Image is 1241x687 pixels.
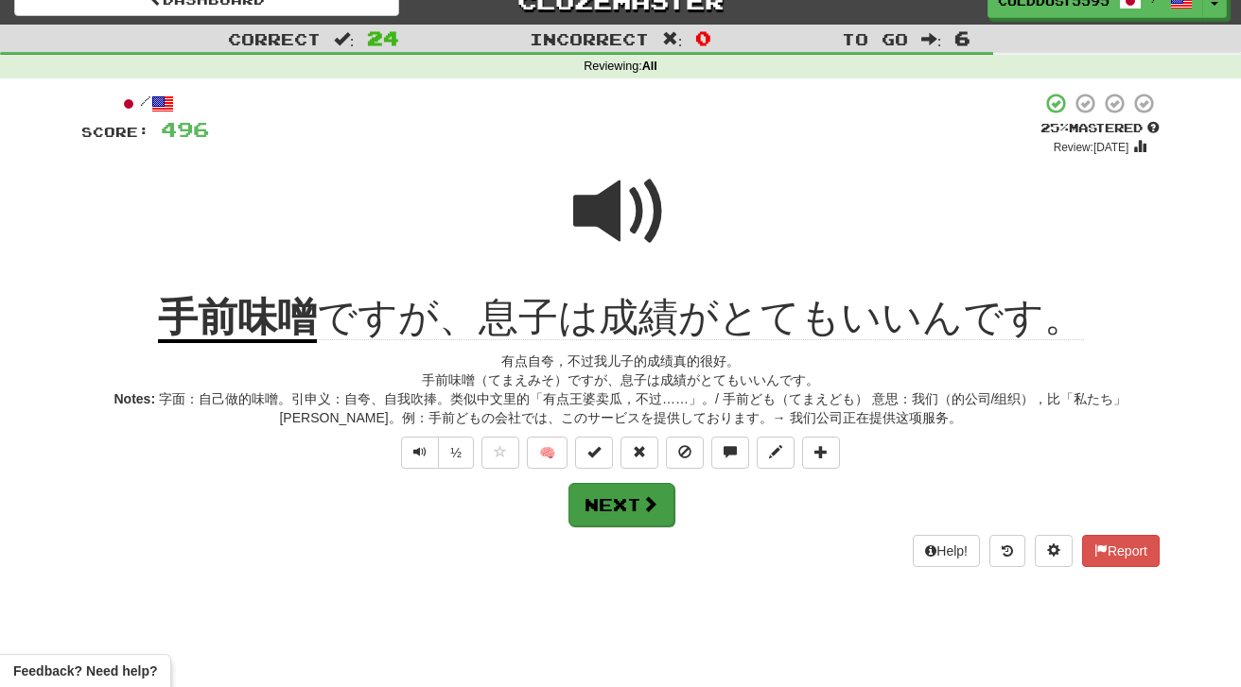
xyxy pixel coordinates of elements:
[757,437,795,469] button: Edit sentence (alt+d)
[568,483,674,526] button: Next
[317,295,1084,340] span: ですが、息子は成績がとてもいいんです。
[954,26,970,49] span: 6
[13,661,157,680] span: Open feedback widget
[1040,120,1069,135] span: 25 %
[642,60,657,73] strong: All
[1082,535,1160,567] button: Report
[921,31,942,47] span: :
[81,352,1160,370] div: 有点自夸，不过我儿子的成绩真的很好。
[989,535,1025,567] button: Round history (alt+y)
[401,437,439,469] button: Play sentence audio (ctl+space)
[367,26,399,49] span: 24
[81,370,1160,389] div: 手前味噌（てまえみそ）ですが、息子は成績がとてもいいんです。
[711,437,749,469] button: Discuss sentence (alt+u)
[666,437,704,469] button: Ignore sentence (alt+i)
[438,437,474,469] button: ½
[530,29,649,48] span: Incorrect
[161,117,209,141] span: 496
[575,437,613,469] button: Set this sentence to 100% Mastered (alt+m)
[842,29,908,48] span: To go
[527,437,568,469] button: 🧠
[397,437,474,469] div: Text-to-speech controls
[81,124,149,140] span: Score:
[81,389,1160,427] div: 字面：自己做的味噌。引申义：自夸、自我吹捧。类似中文里的「有点王婆卖瓜，不过……」。/ 手前ども（てまえども） 意思：我们（的公司/组织），比「私たち」[PERSON_NAME]。例：手前どもの...
[114,391,155,406] strong: Notes:
[158,295,317,343] u: 手前味噌
[695,26,711,49] span: 0
[481,437,519,469] button: Favorite sentence (alt+f)
[334,31,355,47] span: :
[1040,120,1160,137] div: Mastered
[228,29,321,48] span: Correct
[620,437,658,469] button: Reset to 0% Mastered (alt+r)
[913,535,980,567] button: Help!
[802,437,840,469] button: Add to collection (alt+a)
[662,31,683,47] span: :
[81,92,209,115] div: /
[1054,141,1129,154] small: Review: [DATE]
